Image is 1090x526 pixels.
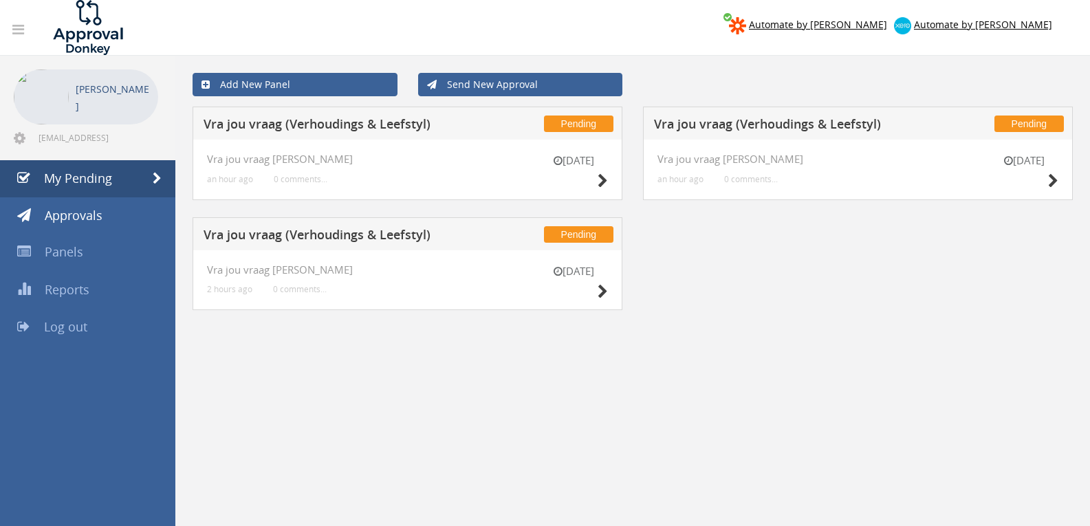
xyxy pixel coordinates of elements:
[45,243,83,260] span: Panels
[76,80,151,115] p: [PERSON_NAME]
[657,153,1058,165] h4: Vra jou vraag [PERSON_NAME]
[894,17,911,34] img: xero-logo.png
[729,17,746,34] img: zapier-logomark.png
[749,18,887,31] span: Automate by [PERSON_NAME]
[724,174,778,184] small: 0 comments...
[657,174,704,184] small: an hour ago
[193,73,397,96] a: Add New Panel
[204,228,489,245] h5: Vra jou vraag (Verhoudings & Leefstyl)
[39,132,155,143] span: [EMAIL_ADDRESS][DOMAIN_NAME]
[44,170,112,186] span: My Pending
[914,18,1052,31] span: Automate by [PERSON_NAME]
[539,264,608,278] small: [DATE]
[273,284,327,294] small: 0 comments...
[418,73,623,96] a: Send New Approval
[994,116,1064,132] span: Pending
[544,116,613,132] span: Pending
[544,226,613,243] span: Pending
[539,153,608,168] small: [DATE]
[207,284,252,294] small: 2 hours ago
[204,118,489,135] h5: Vra jou vraag (Verhoudings & Leefstyl)
[990,153,1058,168] small: [DATE]
[45,281,89,298] span: Reports
[207,174,253,184] small: an hour ago
[274,174,327,184] small: 0 comments...
[207,153,608,165] h4: Vra jou vraag [PERSON_NAME]
[654,118,939,135] h5: Vra jou vraag (Verhoudings & Leefstyl)
[45,207,102,223] span: Approvals
[207,264,608,276] h4: Vra jou vraag [PERSON_NAME]
[44,318,87,335] span: Log out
